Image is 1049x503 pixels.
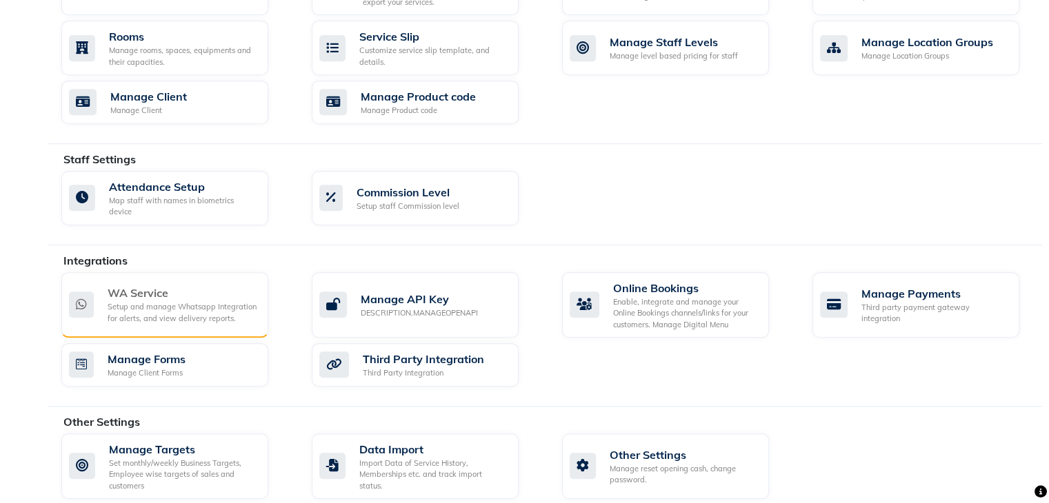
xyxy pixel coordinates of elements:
a: Online BookingsEnable, integrate and manage your Online Bookings channels/links for your customer... [562,272,792,338]
a: Commission LevelSetup staff Commission level [312,171,541,225]
div: Set monthly/weekly Business Targets, Employee wise targets of sales and customers [109,458,257,492]
div: Data Import [359,441,508,458]
div: WA Service [108,285,257,301]
div: DESCRIPTION.MANAGEOPENAPI [361,307,478,319]
div: Manage Forms [108,351,186,367]
div: Manage Client [110,105,187,116]
div: Manage Staff Levels [610,34,738,50]
div: Attendance Setup [109,178,257,195]
div: Third Party Integration [363,351,484,367]
a: Manage Product codeManage Product code [312,81,541,124]
div: Manage level based pricing for staff [610,50,738,62]
div: Third Party Integration [363,367,484,379]
a: Manage FormsManage Client Forms [61,343,291,387]
div: Setup staff Commission level [357,201,459,212]
div: Customize service slip template, and details. [359,45,508,68]
a: Data ImportImport Data of Service History, Memberships etc. and track import status. [312,433,541,500]
a: Service SlipCustomize service slip template, and details. [312,21,541,75]
a: Manage Location GroupsManage Location Groups [812,21,1042,75]
div: Setup and manage Whatsapp Integration for alerts, and view delivery reports. [108,301,257,324]
a: Manage PaymentsThird party payment gateway integration [812,272,1042,338]
div: Manage Payments [861,285,1008,302]
a: Third Party IntegrationThird Party Integration [312,343,541,387]
div: Manage Product code [361,105,476,116]
div: Third party payment gateway integration [861,302,1008,325]
a: Attendance SetupMap staff with names in biometrics device [61,171,291,225]
div: Manage rooms, spaces, equipments and their capacities. [109,45,257,68]
div: Map staff with names in biometrics device [109,195,257,218]
div: Manage Client Forms [108,367,186,379]
div: Rooms [109,28,257,45]
div: Commission Level [357,184,459,201]
a: Manage TargetsSet monthly/weekly Business Targets, Employee wise targets of sales and customers [61,433,291,500]
a: Manage ClientManage Client [61,81,291,124]
a: Manage API KeyDESCRIPTION.MANAGEOPENAPI [312,272,541,338]
div: Online Bookings [613,280,758,296]
div: Manage Targets [109,441,257,458]
div: Manage API Key [361,291,478,307]
div: Manage Location Groups [861,34,993,50]
div: Other Settings [610,446,758,463]
div: Manage Location Groups [861,50,993,62]
a: WA ServiceSetup and manage Whatsapp Integration for alerts, and view delivery reports. [61,272,291,338]
div: Service Slip [359,28,508,45]
div: Manage Product code [361,88,476,105]
div: Manage reset opening cash, change password. [610,463,758,486]
a: Other SettingsManage reset opening cash, change password. [562,433,792,500]
div: Enable, integrate and manage your Online Bookings channels/links for your customers. Manage Digit... [613,296,758,331]
a: RoomsManage rooms, spaces, equipments and their capacities. [61,21,291,75]
a: Manage Staff LevelsManage level based pricing for staff [562,21,792,75]
div: Import Data of Service History, Memberships etc. and track import status. [359,458,508,492]
div: Manage Client [110,88,187,105]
